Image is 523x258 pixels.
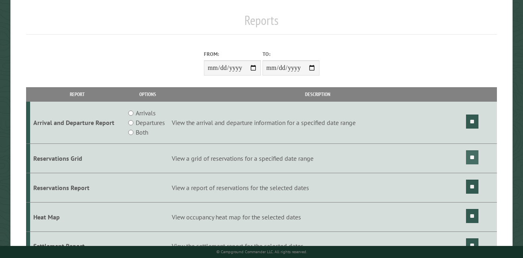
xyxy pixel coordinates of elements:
[216,249,307,254] small: © Campground Commander LLC. All rights reserved.
[136,118,165,127] label: Departures
[30,87,125,101] th: Report
[125,87,171,101] th: Options
[171,87,465,101] th: Description
[30,202,125,231] td: Heat Map
[171,102,465,144] td: View the arrival and departure information for a specified date range
[263,50,319,58] label: To:
[171,202,465,231] td: View occupancy heat map for the selected dates
[30,173,125,202] td: Reservations Report
[30,102,125,144] td: Arrival and Departure Report
[136,127,148,137] label: Both
[26,12,497,35] h1: Reports
[171,173,465,202] td: View a report of reservations for the selected dates
[171,144,465,173] td: View a grid of reservations for a specified date range
[30,144,125,173] td: Reservations Grid
[136,108,156,118] label: Arrivals
[204,50,261,58] label: From:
